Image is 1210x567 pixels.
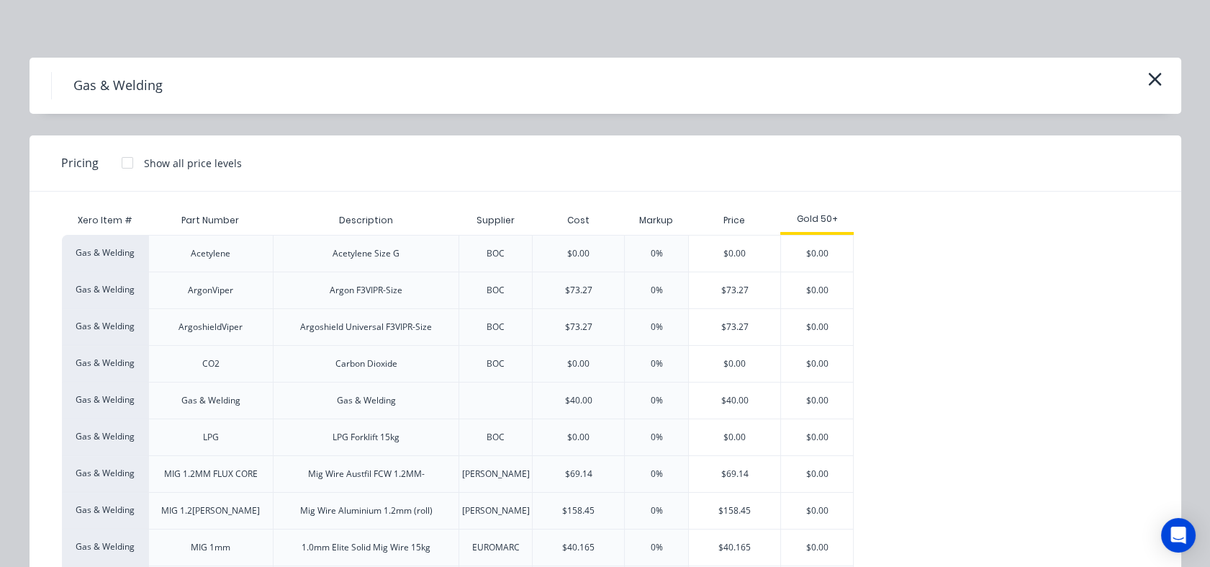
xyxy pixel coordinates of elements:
[62,492,148,529] div: Gas & Welding
[688,206,780,235] div: Price
[487,284,505,297] div: BOC
[1161,518,1196,553] div: Open Intercom Messenger
[565,321,592,334] div: $73.27
[651,247,663,260] div: 0%
[567,431,590,444] div: $0.00
[487,321,505,334] div: BOC
[689,530,780,566] div: $40.165
[62,272,148,308] div: Gas & Welding
[179,321,243,334] div: ArgoshieldViper
[170,202,250,238] div: Part Number
[689,456,780,492] div: $69.14
[689,309,780,345] div: $73.27
[487,357,505,370] div: BOC
[191,541,230,554] div: MIG 1mm
[780,213,854,226] div: Gold 50+
[689,383,780,419] div: $40.00
[781,530,853,566] div: $0.00
[144,156,242,171] div: Show all price levels
[487,431,505,444] div: BOC
[333,431,399,444] div: LPG Forklift 15kg
[651,504,663,517] div: 0%
[624,206,688,235] div: Markup
[532,206,624,235] div: Cost
[651,321,663,334] div: 0%
[62,382,148,419] div: Gas & Welding
[651,431,663,444] div: 0%
[651,357,663,370] div: 0%
[188,284,233,297] div: ArgonViper
[689,272,780,308] div: $73.27
[565,394,592,407] div: $40.00
[300,321,432,334] div: Argoshield Universal F3VIPR-Size
[333,247,399,260] div: Acetylene Size G
[302,541,430,554] div: 1.0mm Elite Solid Mig Wire 15kg
[161,504,260,517] div: MIG 1.2[PERSON_NAME]
[62,235,148,272] div: Gas & Welding
[781,493,853,529] div: $0.00
[689,419,780,455] div: $0.00
[781,419,853,455] div: $0.00
[61,154,99,171] span: Pricing
[781,383,853,419] div: $0.00
[651,394,663,407] div: 0%
[308,468,425,481] div: Mig Wire Austfil FCW 1.2MM-
[651,541,663,554] div: 0%
[781,456,853,492] div: $0.00
[689,346,780,382] div: $0.00
[62,206,148,235] div: Xero Item #
[62,345,148,382] div: Gas & Welding
[651,468,663,481] div: 0%
[781,272,853,308] div: $0.00
[462,504,530,517] div: [PERSON_NAME]
[191,247,230,260] div: Acetylene
[562,504,595,517] div: $158.45
[487,247,505,260] div: BOC
[337,394,396,407] div: Gas & Welding
[562,541,595,554] div: $40.165
[781,346,853,382] div: $0.00
[202,357,220,370] div: CO2
[164,468,258,481] div: MIG 1.2MM FLUX CORE
[181,394,240,407] div: Gas & Welding
[567,357,590,370] div: $0.00
[203,431,219,444] div: LPG
[328,202,405,238] div: Description
[335,357,397,370] div: Carbon Dioxide
[62,419,148,455] div: Gas & Welding
[462,468,530,481] div: [PERSON_NAME]
[300,504,433,517] div: Mig Wire Aluminium 1.2mm (roll)
[689,236,780,272] div: $0.00
[781,309,853,345] div: $0.00
[62,455,148,492] div: Gas & Welding
[472,541,520,554] div: EUROMARC
[651,284,663,297] div: 0%
[565,284,592,297] div: $73.27
[51,72,184,99] h4: Gas & Welding
[565,468,592,481] div: $69.14
[465,202,526,238] div: Supplier
[781,236,853,272] div: $0.00
[567,247,590,260] div: $0.00
[330,284,402,297] div: Argon F3VIPR-Size
[689,493,780,529] div: $158.45
[62,529,148,566] div: Gas & Welding
[62,308,148,345] div: Gas & Welding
